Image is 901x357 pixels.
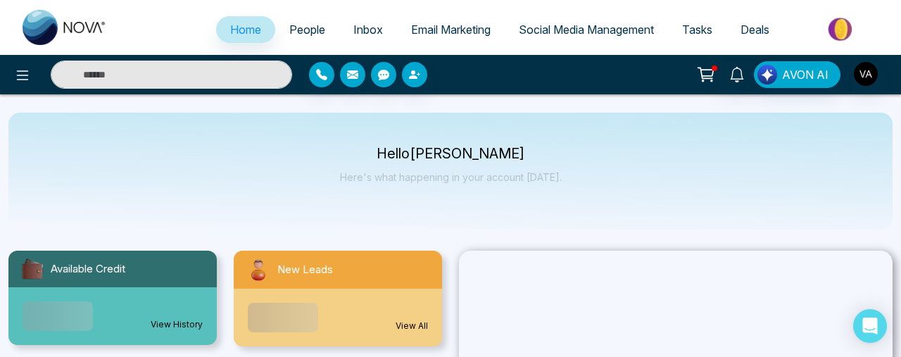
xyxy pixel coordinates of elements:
a: Home [216,16,275,43]
span: Social Media Management [519,23,654,37]
img: Market-place.gif [790,13,893,45]
img: Nova CRM Logo [23,10,107,45]
a: Tasks [668,16,726,43]
div: Open Intercom Messenger [853,309,887,343]
a: Social Media Management [505,16,668,43]
span: AVON AI [782,66,828,83]
a: Inbox [339,16,397,43]
span: People [289,23,325,37]
span: Inbox [353,23,383,37]
span: New Leads [277,262,333,278]
a: View All [396,320,428,332]
span: Tasks [682,23,712,37]
a: People [275,16,339,43]
img: User Avatar [854,62,878,86]
p: Hello [PERSON_NAME] [340,148,562,160]
span: Deals [741,23,769,37]
a: New LeadsView All [225,251,450,346]
a: View History [151,318,203,331]
span: Available Credit [51,261,125,277]
img: newLeads.svg [245,256,272,283]
span: Home [230,23,261,37]
img: availableCredit.svg [20,256,45,282]
a: Email Marketing [397,16,505,43]
span: Email Marketing [411,23,491,37]
button: AVON AI [754,61,840,88]
img: Lead Flow [757,65,777,84]
p: Here's what happening in your account [DATE]. [340,171,562,183]
a: Deals [726,16,783,43]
